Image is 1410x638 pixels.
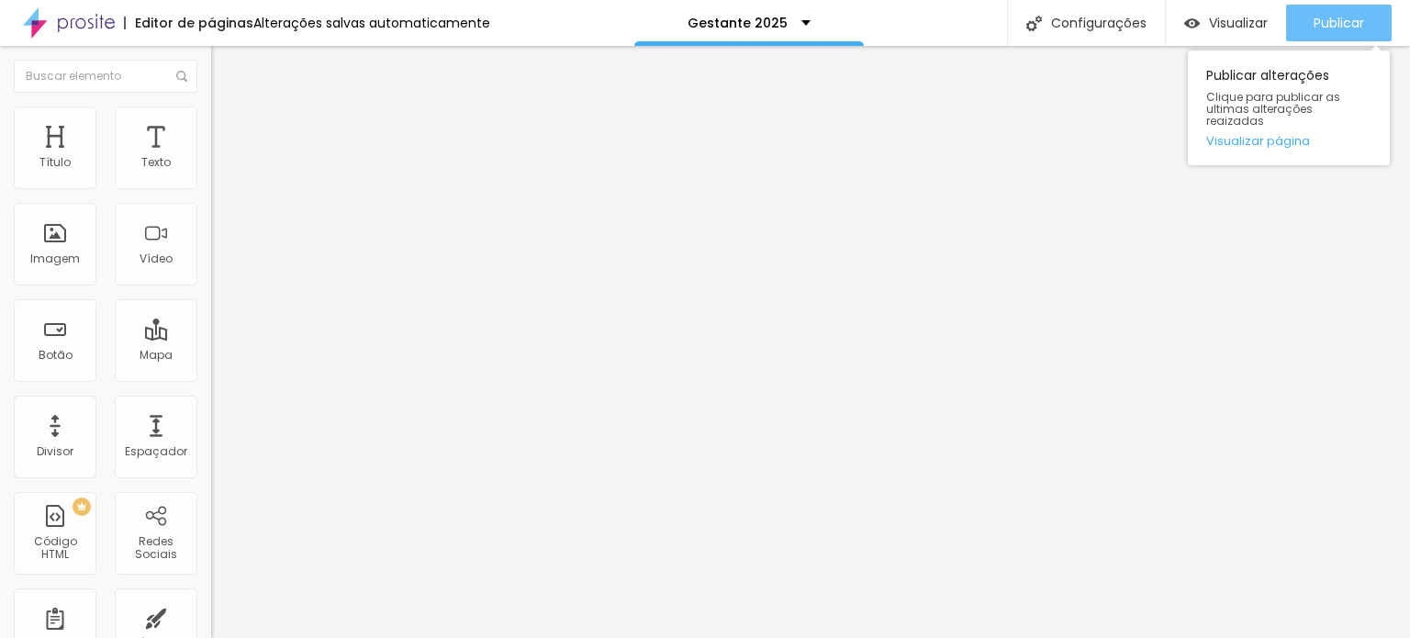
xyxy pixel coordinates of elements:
[176,71,187,82] img: Icone
[125,445,187,458] div: Espaçador
[1166,5,1286,41] button: Visualizar
[211,46,1410,638] iframe: Editor
[37,445,73,458] div: Divisor
[14,60,197,93] input: Buscar elemento
[688,17,788,29] p: Gestante 2025
[1206,91,1371,128] span: Clique para publicar as ultimas alterações reaizadas
[1206,135,1371,147] a: Visualizar página
[39,156,71,169] div: Título
[140,252,173,265] div: Vídeo
[1314,16,1364,30] span: Publicar
[140,349,173,362] div: Mapa
[39,349,73,362] div: Botão
[1209,16,1268,30] span: Visualizar
[119,535,192,562] div: Redes Sociais
[1286,5,1392,41] button: Publicar
[1026,16,1042,31] img: Icone
[253,17,490,29] div: Alterações salvas automaticamente
[1188,50,1390,165] div: Publicar alterações
[18,535,91,562] div: Código HTML
[1184,16,1200,31] img: view-1.svg
[30,252,80,265] div: Imagem
[124,17,253,29] div: Editor de páginas
[141,156,171,169] div: Texto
